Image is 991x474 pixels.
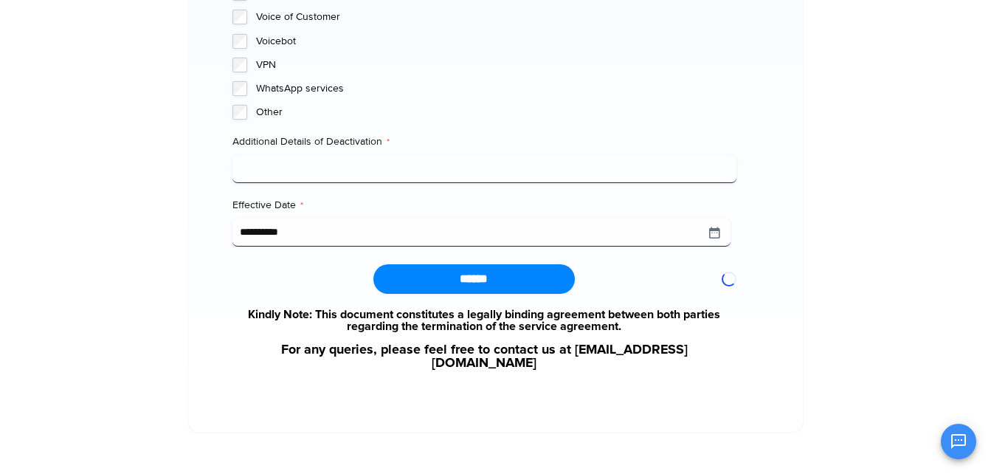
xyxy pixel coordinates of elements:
[232,343,736,370] a: For any queries, please feel free to contact us at [EMAIL_ADDRESS][DOMAIN_NAME]
[256,10,736,24] label: Voice of Customer
[232,198,736,213] label: Effective Date
[232,134,736,149] label: Additional Details of Deactivation
[232,309,736,332] a: Kindly Note: This document constitutes a legally binding agreement between both parties regarding...
[941,424,976,459] button: Open chat
[256,58,736,72] label: VPN
[256,105,736,120] label: Other
[256,81,736,96] label: WhatsApp services
[256,34,736,49] label: Voicebot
